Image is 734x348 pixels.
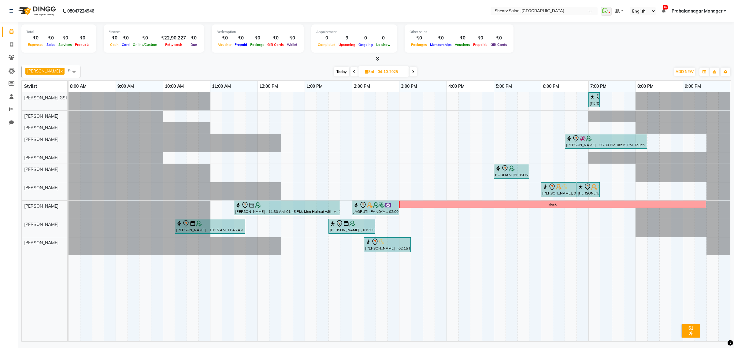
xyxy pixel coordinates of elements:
span: [PERSON_NAME] [24,113,58,119]
div: [PERSON_NAME], 06:00 PM-06:45 PM, [PERSON_NAME] Faded with Sr. [542,183,576,196]
span: [PERSON_NAME] GSTIN - 21123 [24,95,89,101]
span: [PERSON_NAME] [24,240,58,246]
span: Wallet [285,43,299,47]
span: Vouchers [453,43,472,47]
div: ₹0 [57,35,73,42]
div: Redemption [217,29,299,35]
div: ₹0 [188,35,199,42]
div: [PERSON_NAME] ., 02:15 PM-03:15 PM, Haircut By Master Stylist - [DEMOGRAPHIC_DATA] [365,238,410,251]
a: 9:00 AM [116,82,135,91]
div: ₹22,90,227 [159,35,188,42]
a: 3:00 PM [399,82,419,91]
span: No show [374,43,392,47]
div: ₹0 [428,35,453,42]
span: +9 [66,68,75,73]
div: 0 [357,35,374,42]
span: [PERSON_NAME] [24,125,58,131]
a: 5:00 PM [494,82,513,91]
span: Completed [316,43,337,47]
div: ₹0 [489,35,509,42]
div: 0 [316,35,337,42]
div: JAGRUTI -PANDYA ., 02:00 PM-03:00 PM, Kerastase Hair Wash - Upto Waist [353,202,399,214]
a: 4:00 PM [447,82,466,91]
span: 10 [663,5,668,9]
span: [PERSON_NAME] [24,137,58,142]
div: POONAM.[PERSON_NAME] ., 05:00 PM-05:45 PM, K- HairWash & Blow Dry - Below Shoulder [495,165,528,178]
div: ₹0 [410,35,428,42]
a: 1:00 PM [305,82,324,91]
span: Sales [45,43,57,47]
div: [PERSON_NAME] ., 06:30 PM-08:15 PM, Touch up - upto 2 Inch - Inoa [565,135,647,148]
span: Memberships [428,43,453,47]
div: 9 [337,35,357,42]
div: ₹0 [249,35,266,42]
a: 7:00 PM [589,82,608,91]
span: Petty cash [164,43,184,47]
span: Gift Cards [266,43,285,47]
div: ₹0 [217,35,233,42]
span: Prepaid [233,43,249,47]
span: Prahaladnagar Manager [672,8,722,14]
div: Appointment [316,29,392,35]
a: 9:00 PM [683,82,702,91]
input: 2025-10-04 [376,67,406,76]
div: Other sales [410,29,509,35]
div: ₹0 [131,35,159,42]
div: ₹0 [73,35,91,42]
img: logo [16,2,57,20]
a: 10 [662,8,665,14]
div: [PERSON_NAME] ., 11:30 AM-01:45 PM, Men Haircut with Mr.Dinesh ,Global color [DEMOGRAPHIC_DATA] -... [235,202,339,214]
a: 2:00 PM [352,82,372,91]
span: Stylist [24,83,37,89]
div: ₹0 [472,35,489,42]
div: [PERSON_NAME] ., 07:00 PM-07:15 PM, Eyebrow threading with senior [589,93,599,106]
span: Products [73,43,91,47]
span: Today [334,67,349,76]
span: Online/Custom [131,43,159,47]
span: Services [57,43,73,47]
span: [PERSON_NAME] [24,185,58,191]
div: [PERSON_NAME] ., 10:15 AM-11:45 AM, Luxurious manicure [176,220,245,233]
a: 8:00 AM [69,82,88,91]
a: x [60,68,63,73]
a: 6:00 PM [541,82,561,91]
div: 0 [374,35,392,42]
div: Finance [109,29,199,35]
div: 61 [683,325,699,331]
span: Gift Cards [489,43,509,47]
span: [PERSON_NAME] [24,203,58,209]
a: 11:00 AM [210,82,232,91]
span: Package [249,43,266,47]
span: Expenses [26,43,45,47]
span: [PERSON_NAME] [24,222,58,227]
span: Packages [410,43,428,47]
div: ₹0 [266,35,285,42]
div: [PERSON_NAME] ., 01:30 PM-02:30 PM, Luxurious pedicure [329,220,375,233]
span: [PERSON_NAME] [24,155,58,161]
div: ₹0 [285,35,299,42]
span: Due [189,43,198,47]
button: ADD NEW [674,68,695,76]
div: desk [549,202,557,207]
span: Card [120,43,131,47]
div: ₹0 [45,35,57,42]
a: 12:00 PM [258,82,280,91]
span: Ongoing [357,43,374,47]
span: Voucher [217,43,233,47]
a: 10:00 AM [163,82,185,91]
div: ₹0 [233,35,249,42]
div: ₹0 [26,35,45,42]
div: [PERSON_NAME], 06:45 PM-07:15 PM, [PERSON_NAME] Color - Inoa [577,183,599,196]
span: [PERSON_NAME] [27,68,60,73]
div: ₹0 [453,35,472,42]
span: Cash [109,43,120,47]
div: Total [26,29,91,35]
a: 8:00 PM [636,82,655,91]
span: Upcoming [337,43,357,47]
span: Sat [363,69,376,74]
span: [PERSON_NAME] [24,167,58,172]
span: Prepaids [472,43,489,47]
span: ADD NEW [676,69,694,74]
div: ₹0 [109,35,120,42]
b: 08047224946 [67,2,94,20]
